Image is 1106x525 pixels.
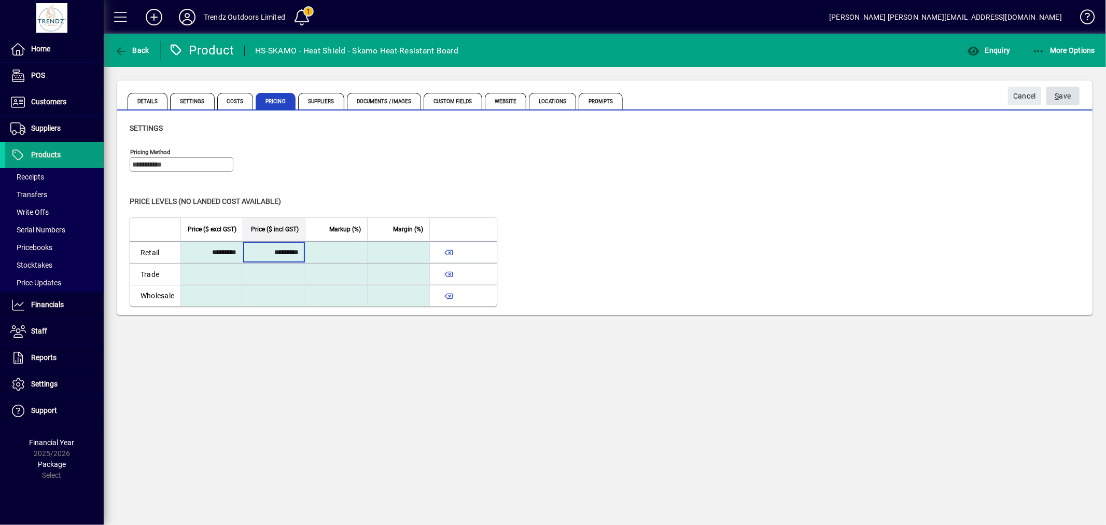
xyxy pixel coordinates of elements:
span: Products [31,150,61,159]
button: Enquiry [964,41,1013,60]
span: Details [128,93,167,109]
td: Retail [130,241,180,263]
a: Settings [5,371,104,397]
a: Transfers [5,186,104,203]
span: Settings [170,93,215,109]
span: Price ($ incl GST) [251,224,299,235]
span: Suppliers [298,93,344,109]
span: ave [1055,88,1071,105]
span: Write Offs [10,208,49,216]
span: Locations [529,93,576,109]
span: Pricebooks [10,243,52,252]
span: Stocktakes [10,261,52,269]
a: Receipts [5,168,104,186]
a: Customers [5,89,104,115]
span: Price levels (no landed cost available) [130,197,281,205]
a: Staff [5,319,104,344]
span: POS [31,71,45,79]
button: Back [112,41,152,60]
span: Package [38,460,66,468]
td: Trade [130,263,180,285]
span: Receipts [10,173,44,181]
span: Cancel [1013,88,1036,105]
span: Prompts [579,93,623,109]
span: Price ($ excl GST) [188,224,236,235]
div: HS-SKAMO - Heat Shield - Skamo Heat-Resistant Board [255,43,458,59]
button: Add [137,8,171,26]
a: Financials [5,292,104,318]
span: Reports [31,353,57,362]
a: Price Updates [5,274,104,292]
span: Serial Numbers [10,226,65,234]
span: S [1055,92,1059,100]
span: More Options [1032,46,1096,54]
div: [PERSON_NAME] [PERSON_NAME][EMAIL_ADDRESS][DOMAIN_NAME] [829,9,1062,25]
span: Settings [31,380,58,388]
span: Staff [31,327,47,335]
a: Reports [5,345,104,371]
a: POS [5,63,104,89]
span: Suppliers [31,124,61,132]
td: Wholesale [130,285,180,306]
span: Website [485,93,527,109]
span: Settings [130,124,163,132]
app-page-header-button: Back [104,41,161,60]
a: Home [5,36,104,62]
a: Stocktakes [5,256,104,274]
span: Customers [31,98,66,106]
a: Pricebooks [5,239,104,256]
span: Enquiry [967,46,1010,54]
a: Knowledge Base [1072,2,1093,36]
span: Margin (%) [393,224,423,235]
span: Custom Fields [424,93,482,109]
span: Home [31,45,50,53]
span: Costs [217,93,254,109]
span: Markup (%) [329,224,361,235]
span: Pricing [256,93,296,109]
button: More Options [1030,41,1098,60]
span: Back [115,46,149,54]
span: Price Updates [10,279,61,287]
div: Product [169,42,234,59]
a: Suppliers [5,116,104,142]
a: Write Offs [5,203,104,221]
mat-label: Pricing method [130,148,171,156]
span: Transfers [10,190,47,199]
button: Profile [171,8,204,26]
span: Financials [31,300,64,309]
button: Save [1046,87,1080,105]
span: Financial Year [30,438,75,447]
button: Cancel [1008,87,1041,105]
div: Trendz Outdoors Limited [204,9,285,25]
span: Support [31,406,57,415]
span: Documents / Images [347,93,422,109]
a: Serial Numbers [5,221,104,239]
a: Support [5,398,104,424]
